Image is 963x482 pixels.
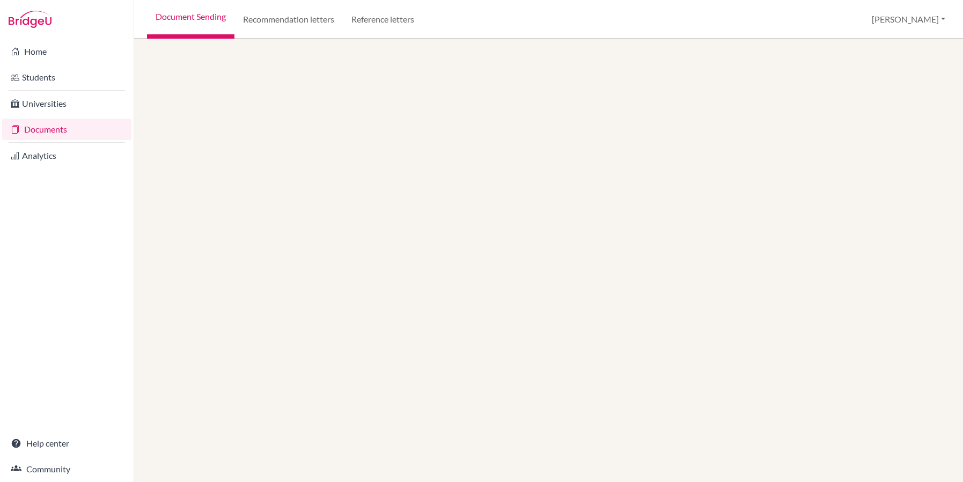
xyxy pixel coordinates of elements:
[2,433,131,454] a: Help center
[2,67,131,88] a: Students
[2,119,131,140] a: Documents
[9,11,52,28] img: Bridge-U
[2,145,131,166] a: Analytics
[2,41,131,62] a: Home
[2,458,131,480] a: Community
[2,93,131,114] a: Universities
[867,9,950,30] button: [PERSON_NAME]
